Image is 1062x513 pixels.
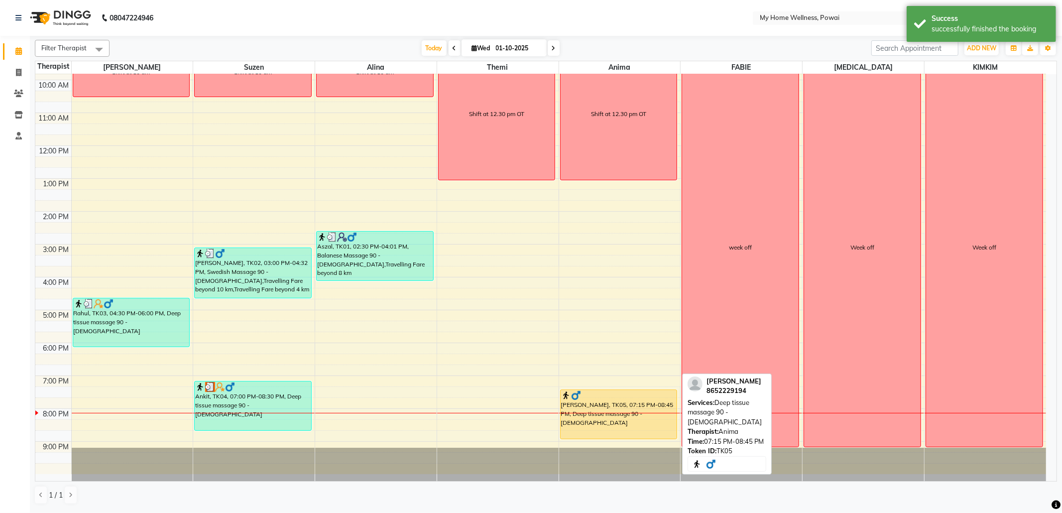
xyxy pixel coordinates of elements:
span: Anima [559,61,681,74]
div: 8652229194 [707,386,761,396]
div: TK05 [688,446,766,456]
div: 7:00 PM [41,376,71,386]
span: Suzen [193,61,315,74]
div: Anima [688,427,766,437]
div: 2:00 PM [41,212,71,222]
div: 8:00 PM [41,409,71,419]
div: 3:00 PM [41,245,71,255]
span: Token ID: [688,447,716,455]
div: Success [932,13,1049,24]
span: Themi [437,61,559,74]
div: 07:15 PM-08:45 PM [688,437,766,447]
span: 1 / 1 [49,490,63,501]
input: 2025-10-01 [493,41,543,56]
div: Shift at 12.30 pm OT [469,110,524,119]
input: Search Appointment [871,40,958,56]
div: 11:00 AM [37,113,71,124]
span: KIMKIM [925,61,1046,74]
span: Services: [688,398,714,406]
span: Therapist: [688,427,718,435]
span: [MEDICAL_DATA] [803,61,924,74]
div: 4:00 PM [41,277,71,288]
span: Alina [315,61,437,74]
span: Wed [470,44,493,52]
div: 12:00 PM [37,146,71,156]
span: Filter Therapist [41,44,87,52]
button: ADD NEW [964,41,999,55]
div: [PERSON_NAME], TK05, 07:15 PM-08:45 PM, Deep tissue massage 90 - [DEMOGRAPHIC_DATA] [561,390,677,439]
div: 1:00 PM [41,179,71,189]
span: [PERSON_NAME] [72,61,193,74]
div: 10:00 AM [37,80,71,91]
div: [PERSON_NAME], TK02, 03:00 PM-04:32 PM, Swedish Massage 90 - [DEMOGRAPHIC_DATA],Travelling Fare b... [195,248,311,298]
div: successfully finished the booking [932,24,1049,34]
span: Time: [688,437,704,445]
span: [PERSON_NAME] [707,377,761,385]
div: Week off [972,243,996,252]
div: Therapist [35,61,71,72]
div: Rahul, TK03, 04:30 PM-06:00 PM, Deep tissue massage 90 - [DEMOGRAPHIC_DATA] [73,298,190,347]
span: Deep tissue massage 90 - [DEMOGRAPHIC_DATA] [688,398,762,426]
div: Week off [850,243,874,252]
div: Aszal, TK01, 02:30 PM-04:01 PM, Balanese Massage 90 - [DEMOGRAPHIC_DATA],Travelling Fare beyond 8 km [317,232,433,280]
b: 08047224946 [110,4,153,32]
div: 5:00 PM [41,310,71,321]
div: week off [729,243,752,252]
span: Today [422,40,447,56]
span: FABIE [681,61,802,74]
span: ADD NEW [967,44,996,52]
div: 6:00 PM [41,343,71,354]
img: profile [688,377,703,391]
div: Shift at 12.30 pm OT [591,110,646,119]
div: Ankit, TK04, 07:00 PM-08:30 PM, Deep tissue massage 90 - [DEMOGRAPHIC_DATA] [195,382,311,430]
img: logo [25,4,94,32]
div: 9:00 PM [41,442,71,452]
